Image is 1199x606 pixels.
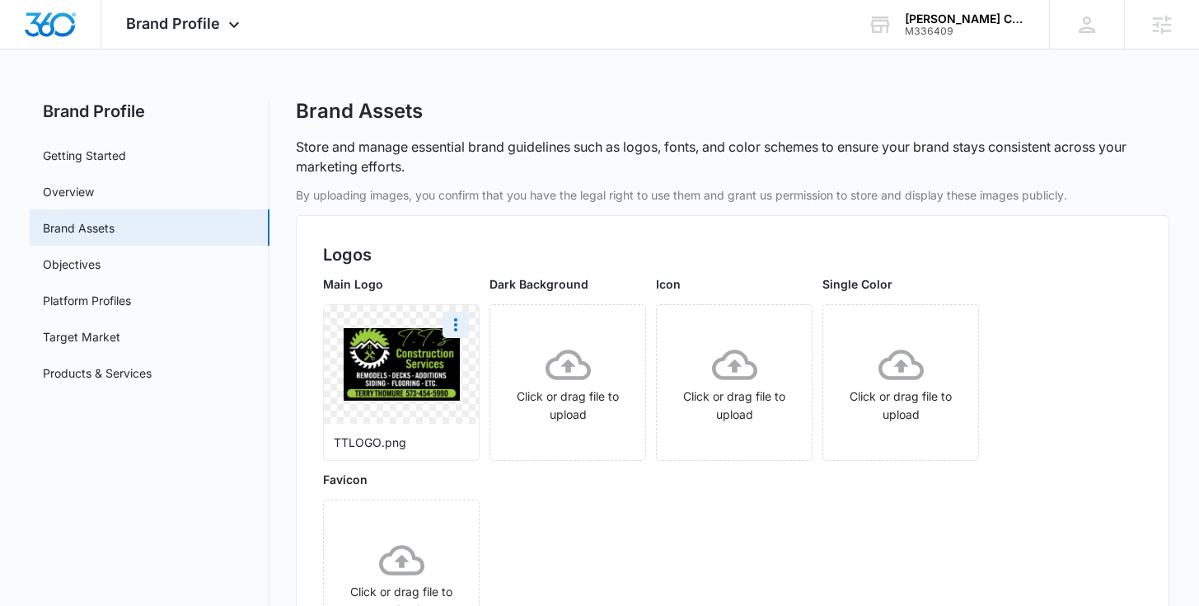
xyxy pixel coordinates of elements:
div: Click or drag file to upload [823,342,978,424]
a: Products & Services [43,364,152,382]
a: Overview [43,183,94,200]
div: Click or drag file to upload [490,342,645,424]
p: Dark Background [489,275,646,293]
span: Click or drag file to upload [657,305,812,460]
a: Target Market [43,328,120,345]
a: Getting Started [43,147,126,164]
p: Main Logo [323,275,480,293]
a: Objectives [43,256,101,273]
p: Icon [656,275,813,293]
p: Store and manage essential brand guidelines such as logos, fonts, and color schemes to ensure you... [296,137,1169,176]
p: TTLOGO.png [334,434,469,451]
p: By uploading images, you confirm that you have the legal right to use them and grant us permissio... [296,186,1169,204]
p: Single Color [822,275,979,293]
div: Click or drag file to upload [657,342,812,424]
h2: Brand Profile [30,99,269,124]
span: Click or drag file to upload [823,305,978,460]
span: Brand Profile [126,15,220,32]
span: Click or drag file to upload [490,305,645,460]
div: account id [905,26,1025,37]
p: Favicon [323,471,480,488]
button: More [443,312,469,338]
div: account name [905,12,1025,26]
a: Platform Profiles [43,292,131,309]
img: User uploaded logo [344,328,460,401]
h2: Logos [323,242,1141,267]
a: Brand Assets [43,219,115,237]
h1: Brand Assets [296,99,423,124]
